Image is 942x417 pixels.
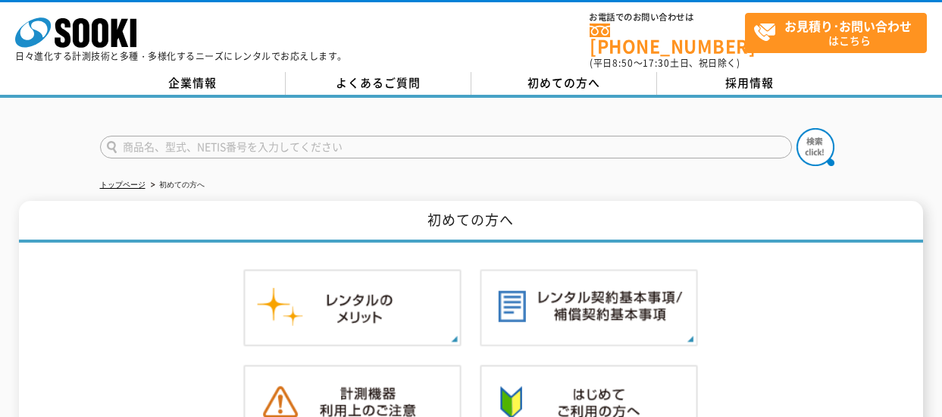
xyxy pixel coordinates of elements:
[784,17,912,35] strong: お見積り･お問い合わせ
[590,13,745,22] span: お電話でのお問い合わせは
[471,72,657,95] a: 初めての方へ
[590,24,745,55] a: [PHONE_NUMBER]
[657,72,843,95] a: 採用情報
[100,72,286,95] a: 企業情報
[643,56,670,70] span: 17:30
[100,136,792,158] input: 商品名、型式、NETIS番号を入力してください
[612,56,634,70] span: 8:50
[796,128,834,166] img: btn_search.png
[15,52,347,61] p: 日々進化する計測技術と多種・多様化するニーズにレンタルでお応えします。
[480,269,698,346] img: レンタル契約基本事項／補償契約基本事項
[527,74,600,91] span: 初めての方へ
[753,14,926,52] span: はこちら
[19,201,923,243] h1: 初めての方へ
[100,180,146,189] a: トップページ
[148,177,205,193] li: 初めての方へ
[286,72,471,95] a: よくあるご質問
[243,269,462,346] img: レンタルのメリット
[590,56,740,70] span: (平日 ～ 土日、祝日除く)
[745,13,927,53] a: お見積り･お問い合わせはこちら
